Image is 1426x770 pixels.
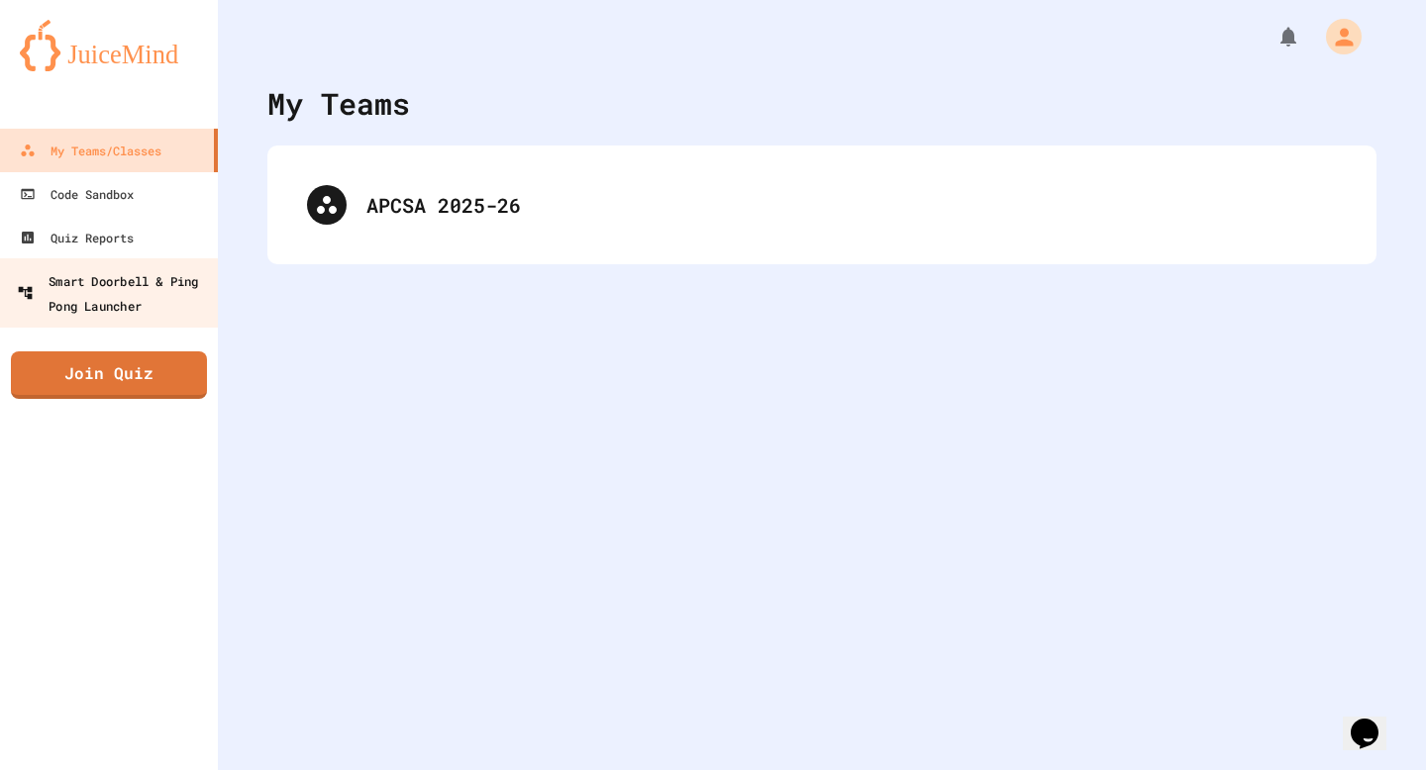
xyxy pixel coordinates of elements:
[366,190,1337,220] div: APCSA 2025-26
[20,182,134,206] div: Code Sandbox
[20,139,161,162] div: My Teams/Classes
[1305,14,1367,59] div: My Account
[17,268,213,317] div: Smart Doorbell & Ping Pong Launcher
[1240,20,1305,53] div: My Notifications
[11,351,207,399] a: Join Quiz
[267,81,410,126] div: My Teams
[1343,691,1406,750] iframe: chat widget
[287,165,1357,244] div: APCSA 2025-26
[20,20,198,71] img: logo-orange.svg
[20,226,134,249] div: Quiz Reports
